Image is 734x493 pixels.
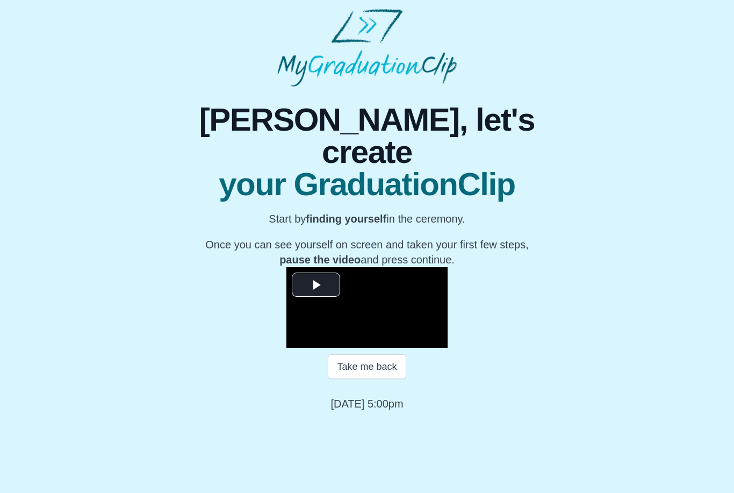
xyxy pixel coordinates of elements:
span: [PERSON_NAME], let's create [184,104,551,168]
b: finding yourself [306,213,386,225]
p: Start by in the ceremony. [184,211,551,226]
div: Video Player [286,267,448,348]
b: pause the video [279,254,361,266]
p: Once you can see yourself on screen and taken your first few steps, and press continue. [184,237,551,267]
button: Play Video [292,273,340,297]
p: [DATE] 5:00pm [330,396,403,411]
img: MyGraduationClip [277,9,457,87]
span: your GraduationClip [184,168,551,201]
button: Take me back [328,354,406,379]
